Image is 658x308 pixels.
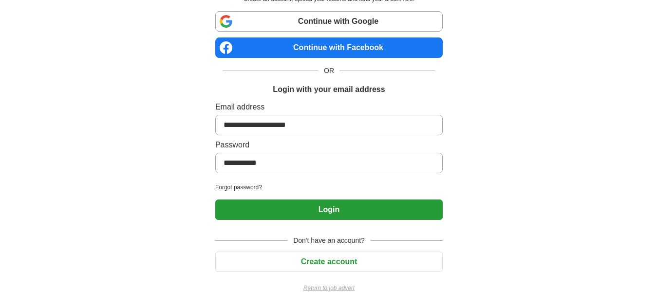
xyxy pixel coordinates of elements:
a: Create account [215,257,443,266]
a: Continue with Google [215,11,443,32]
label: Email address [215,101,443,113]
h1: Login with your email address [273,84,385,95]
label: Password [215,139,443,151]
a: Forgot password? [215,183,443,192]
a: Continue with Facebook [215,37,443,58]
a: Return to job advert [215,284,443,292]
button: Create account [215,252,443,272]
span: OR [318,66,340,76]
span: Don't have an account? [287,236,371,246]
button: Login [215,199,443,220]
